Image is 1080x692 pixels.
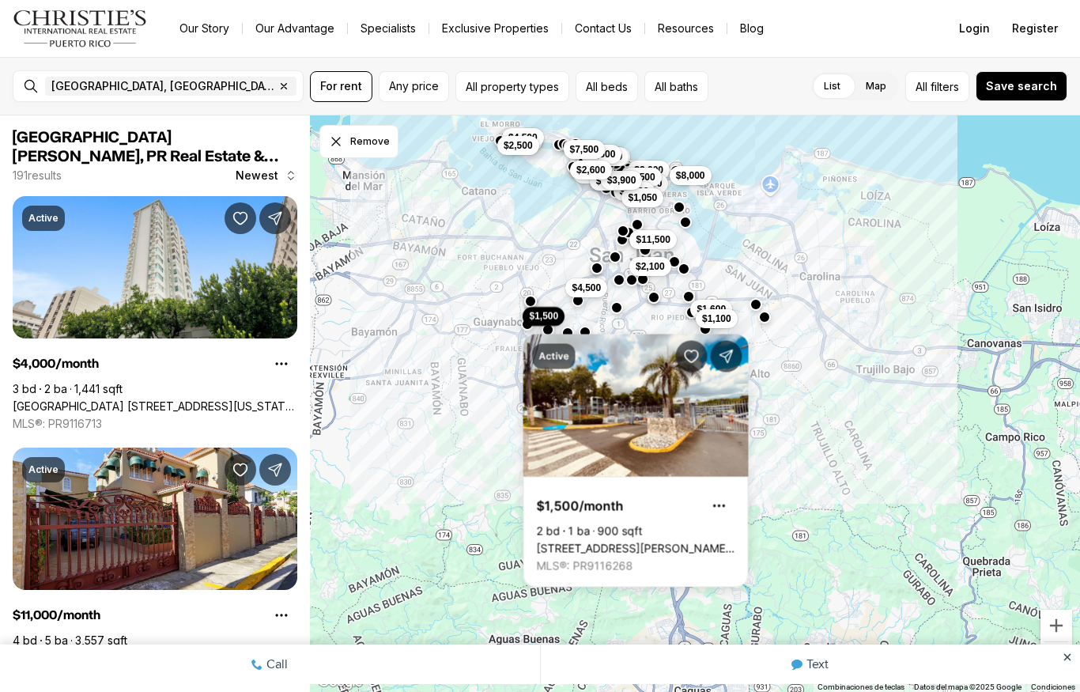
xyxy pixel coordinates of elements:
[225,202,256,234] button: Save Property: Condado Towers 30 WASHINGTON #14-S
[13,9,148,47] img: logo
[696,309,738,328] button: $1,100
[13,399,297,414] a: Condado Towers 30 WASHINGTON #14-S, SAN JUAN PR, 00907
[676,169,705,182] span: $8,000
[266,599,297,631] button: Property options
[529,310,558,323] span: $1,500
[634,164,663,176] span: $2,000
[690,300,732,319] button: $1,600
[389,80,439,93] span: Any price
[626,171,655,183] span: $5,500
[243,17,347,40] a: Our Advantage
[28,212,59,225] p: Active
[576,71,638,102] button: All beds
[28,463,59,476] p: Active
[523,307,565,326] button: $1,500
[614,182,655,201] button: $4,500
[51,80,274,93] span: [GEOGRAPHIC_DATA], [GEOGRAPHIC_DATA], [GEOGRAPHIC_DATA]
[504,139,533,152] span: $2,500
[259,202,291,234] button: Share Property
[576,164,606,176] span: $2,600
[853,72,899,100] label: Map
[628,161,670,180] button: $2,000
[320,80,362,93] span: For rent
[537,542,735,556] a: 1500 AVE.LUIS VIGOREAUX CAMINO REAL #I 203, SAN JUAN PR, 00921
[1012,22,1058,35] span: Register
[601,171,643,190] button: $3,900
[636,260,665,273] span: $2,100
[539,350,569,363] p: Active
[1003,13,1067,44] button: Register
[914,683,1021,691] span: Datos del mapa ©2025 Google
[986,80,1057,93] span: Save search
[565,278,607,297] button: $4,500
[620,185,649,198] span: $4,500
[976,71,1067,101] button: Save search
[931,78,959,95] span: filters
[429,17,561,40] a: Exclusive Properties
[508,131,538,144] span: $4,500
[1031,683,1075,691] a: Condiciones (se abre en una nueva pestaña)
[502,128,544,147] button: $4,500
[590,172,632,191] button: $6,000
[167,17,242,40] a: Our Story
[905,71,969,102] button: Allfilters
[236,169,278,182] span: Newest
[607,174,636,187] span: $3,900
[629,230,676,249] button: $11,500
[704,490,735,522] button: Property options
[348,17,429,40] a: Specialists
[644,71,708,102] button: All baths
[697,303,726,316] span: $1,600
[645,17,727,40] a: Resources
[564,140,606,159] button: $7,500
[226,160,307,191] button: Newest
[727,17,776,40] a: Blog
[497,136,539,155] button: $2,500
[636,233,670,246] span: $11,500
[562,17,644,40] button: Contact Us
[266,348,297,380] button: Property options
[1040,610,1072,641] button: Acercar
[629,257,671,276] button: $2,100
[811,72,853,100] label: List
[310,71,372,102] button: For rent
[455,71,569,102] button: All property types
[670,166,712,185] button: $8,000
[319,125,398,158] button: Dismiss drawing
[676,341,708,372] button: Save Property: 1500 AVE.LUIS VIGOREAUX CAMINO REAL #I 203
[702,312,731,325] span: $1,100
[711,341,742,372] button: Share Property
[620,168,662,187] button: $5,500
[570,143,599,156] span: $7,500
[596,175,625,187] span: $6,000
[916,78,927,95] span: All
[13,169,62,182] p: 191 results
[225,454,256,486] button: Save Property: 1404 VILA MAYO
[959,22,990,35] span: Login
[259,454,291,486] button: Share Property
[950,13,999,44] button: Login
[570,161,612,180] button: $2,600
[379,71,449,102] button: Any price
[628,191,657,204] span: $1,050
[621,188,663,207] button: $1,050
[13,130,278,183] span: [GEOGRAPHIC_DATA][PERSON_NAME], PR Real Estate & Homes for Rent
[572,282,601,294] span: $4,500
